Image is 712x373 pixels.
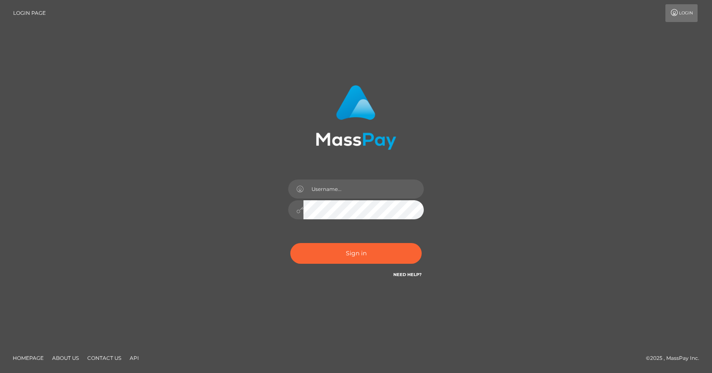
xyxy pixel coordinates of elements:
a: Need Help? [393,272,422,277]
a: Login [665,4,698,22]
button: Sign in [290,243,422,264]
a: API [126,351,142,365]
a: Homepage [9,351,47,365]
a: Contact Us [84,351,125,365]
a: Login Page [13,4,46,22]
a: About Us [49,351,82,365]
img: MassPay Login [316,85,396,150]
div: © 2025 , MassPay Inc. [646,354,706,363]
input: Username... [303,180,424,199]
